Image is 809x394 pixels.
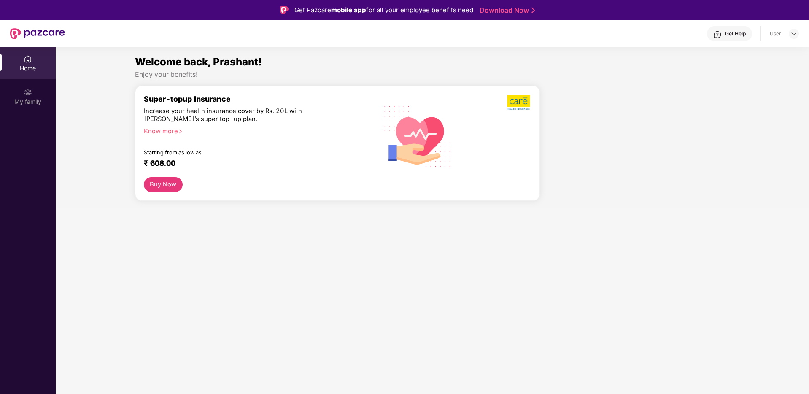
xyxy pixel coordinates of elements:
div: ₹ 608.00 [144,159,361,169]
div: Get Pazcare for all your employee benefits need [294,5,473,15]
span: Welcome back, Prashant! [135,56,262,68]
img: svg+xml;base64,PHN2ZyBpZD0iSG9tZSIgeG1sbnM9Imh0dHA6Ly93d3cudzMub3JnLzIwMDAvc3ZnIiB3aWR0aD0iMjAiIG... [24,55,32,63]
img: svg+xml;base64,PHN2ZyB3aWR0aD0iMjAiIGhlaWdodD0iMjAiIHZpZXdCb3g9IjAgMCAyMCAyMCIgZmlsbD0ibm9uZSIgeG... [24,88,32,97]
img: Logo [280,6,289,14]
div: Increase your health insurance cover by Rs. 20L with [PERSON_NAME]’s super top-up plan. [144,107,333,124]
span: right [178,129,183,134]
img: Stroke [531,6,535,15]
div: Get Help [725,30,746,37]
img: b5dec4f62d2307b9de63beb79f102df3.png [507,94,531,111]
strong: mobile app [331,6,366,14]
div: User [770,30,781,37]
div: Starting from as low as [144,149,334,155]
div: Super-topup Insurance [144,94,370,103]
img: svg+xml;base64,PHN2ZyBpZD0iSGVscC0zMngzMiIgeG1sbnM9Imh0dHA6Ly93d3cudzMub3JnLzIwMDAvc3ZnIiB3aWR0aD... [713,30,722,39]
img: New Pazcare Logo [10,28,65,39]
div: Enjoy your benefits! [135,70,730,79]
button: Buy Now [144,177,183,192]
img: svg+xml;base64,PHN2ZyB4bWxucz0iaHR0cDovL3d3dy53My5vcmcvMjAwMC9zdmciIHhtbG5zOnhsaW5rPSJodHRwOi8vd3... [378,95,458,177]
a: Download Now [480,6,532,15]
div: Know more [144,127,365,133]
img: svg+xml;base64,PHN2ZyBpZD0iRHJvcGRvd24tMzJ4MzIiIHhtbG5zPSJodHRwOi8vd3d3LnczLm9yZy8yMDAwL3N2ZyIgd2... [790,30,797,37]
